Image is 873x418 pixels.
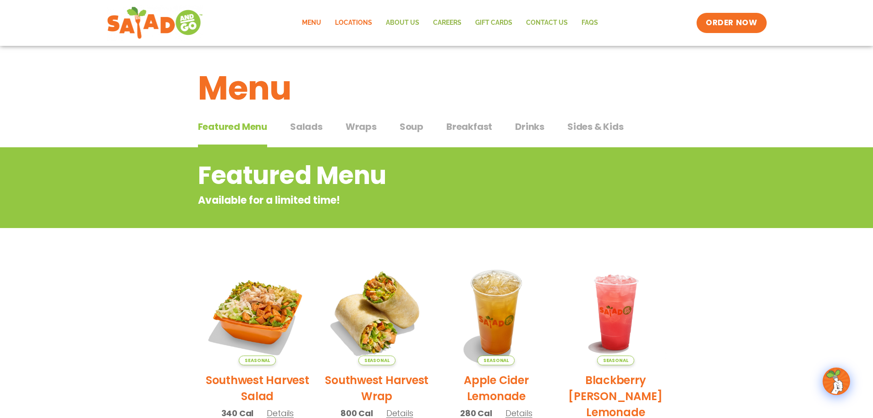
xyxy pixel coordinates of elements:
[205,259,311,365] img: Product photo for Southwest Harvest Salad
[426,12,468,33] a: Careers
[198,63,675,113] h1: Menu
[697,13,766,33] a: ORDER NOW
[198,120,267,134] span: Featured Menu
[346,120,377,134] span: Wraps
[468,12,519,33] a: GIFT CARDS
[295,12,328,33] a: Menu
[575,12,605,33] a: FAQs
[706,17,757,28] span: ORDER NOW
[379,12,426,33] a: About Us
[519,12,575,33] a: Contact Us
[205,372,311,404] h2: Southwest Harvest Salad
[239,356,276,365] span: Seasonal
[444,259,549,365] img: Product photo for Apple Cider Lemonade
[478,356,515,365] span: Seasonal
[400,120,423,134] span: Soup
[358,356,395,365] span: Seasonal
[324,372,430,404] h2: Southwest Harvest Wrap
[824,368,849,394] img: wpChatIcon
[107,5,203,41] img: new-SAG-logo-768×292
[567,120,624,134] span: Sides & Kids
[515,120,544,134] span: Drinks
[328,12,379,33] a: Locations
[446,120,492,134] span: Breakfast
[198,117,675,148] div: Tabbed content
[563,259,669,365] img: Product photo for Blackberry Bramble Lemonade
[324,259,430,365] img: Product photo for Southwest Harvest Wrap
[198,193,602,208] p: Available for a limited time!
[198,157,602,194] h2: Featured Menu
[295,12,605,33] nav: Menu
[444,372,549,404] h2: Apple Cider Lemonade
[597,356,634,365] span: Seasonal
[290,120,323,134] span: Salads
